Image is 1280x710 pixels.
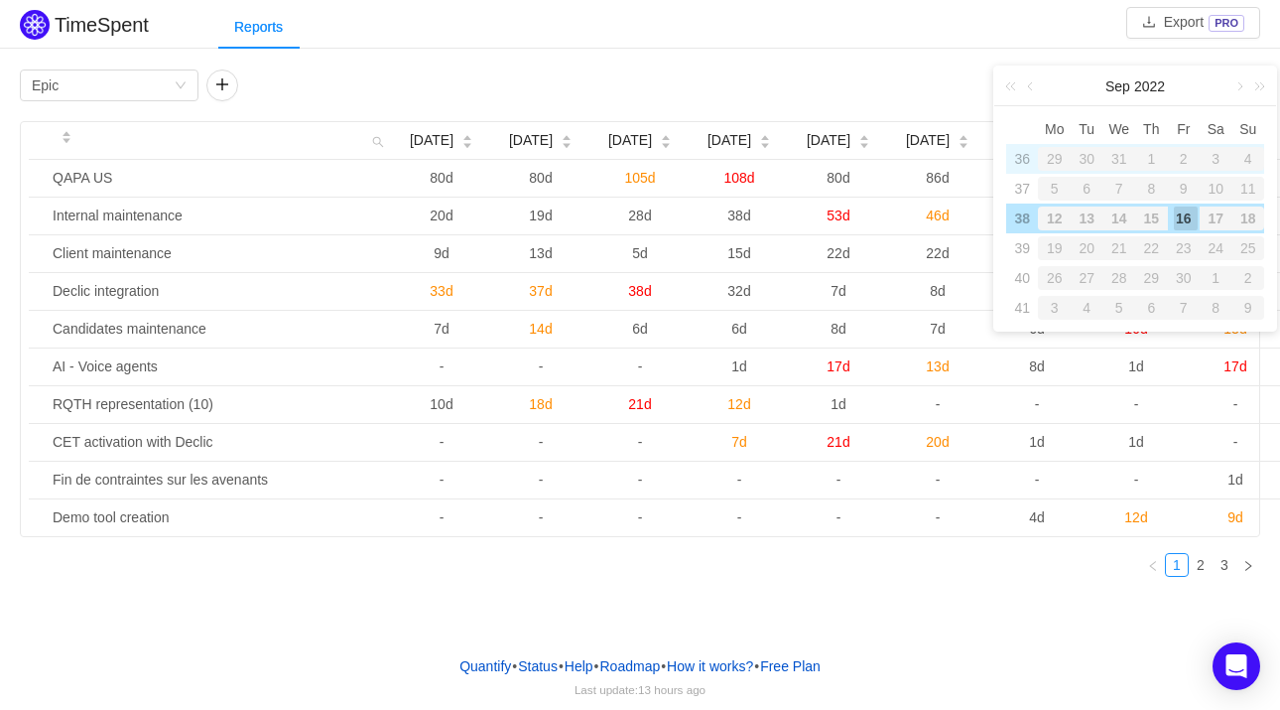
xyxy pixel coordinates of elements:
i: icon: caret-up [859,133,870,139]
td: September 4, 2022 [1231,144,1264,174]
div: Sort [958,132,969,146]
span: 32d [727,283,750,299]
li: 3 [1213,553,1236,577]
th: Sun [1231,114,1264,144]
div: 9 [1168,177,1200,201]
td: October 4, 2022 [1071,293,1102,323]
a: 2 [1190,554,1212,576]
div: 28 [1102,266,1135,290]
td: September 12, 2022 [1038,204,1071,233]
span: 80d [529,170,552,186]
div: 3 [1038,296,1071,320]
span: 46d [926,208,949,223]
span: 13 hours ago [638,683,705,696]
div: 24 [1200,236,1231,260]
div: 23 [1168,236,1200,260]
td: October 9, 2022 [1231,293,1264,323]
img: Quantify logo [20,10,50,40]
div: 17 [1200,207,1231,230]
a: Roadmap [599,651,662,681]
td: 38 [1006,204,1038,233]
td: Internal maintenance [45,198,392,235]
span: 53d [827,208,849,223]
td: September 18, 2022 [1231,204,1264,233]
td: Client maintenance [45,235,392,273]
div: Sort [461,132,473,146]
span: 7d [930,321,946,337]
i: icon: caret-down [462,140,473,146]
td: September 6, 2022 [1071,174,1102,204]
span: 1d [1227,472,1243,488]
a: Previous month (PageUp) [1023,67,1041,106]
div: 6 [1135,296,1167,320]
div: 26 [1038,266,1071,290]
td: 36 [1006,144,1038,174]
div: 25 [1231,236,1264,260]
span: - [440,509,445,525]
div: 2 [1231,266,1264,290]
a: Last year (Control + left) [1001,67,1027,106]
div: 8 [1200,296,1231,320]
span: 13d [926,358,949,374]
span: 108d [723,170,754,186]
td: September 22, 2022 [1135,233,1167,263]
td: RQTH representation (10) [45,386,392,424]
button: icon: plus [206,70,238,101]
span: Tu [1071,120,1102,138]
button: How it works? [666,651,754,681]
a: Next year (Control + right) [1243,67,1269,106]
span: 9d [1227,509,1243,525]
li: Previous Page [1141,553,1165,577]
i: icon: caret-down [760,140,771,146]
span: - [1134,396,1139,412]
td: October 7, 2022 [1168,293,1200,323]
td: QAPA US [45,160,392,198]
span: 38d [727,208,750,223]
span: • [512,658,517,674]
span: 8d [831,321,846,337]
td: 39 [1006,233,1038,263]
td: September 26, 2022 [1038,263,1071,293]
span: 12d [727,396,750,412]
div: 8 [1135,177,1167,201]
span: 5d [632,245,648,261]
span: 12d [1124,509,1147,525]
span: 33d [430,283,452,299]
span: 7d [731,434,747,450]
span: [DATE] [410,130,453,151]
span: - [638,509,643,525]
td: October 6, 2022 [1135,293,1167,323]
div: 1 [1135,147,1167,171]
span: 4d [1029,509,1045,525]
span: 8d [1029,358,1045,374]
span: 80d [827,170,849,186]
div: Open Intercom Messenger [1213,642,1260,690]
span: 21d [628,396,651,412]
span: 15d [727,245,750,261]
td: September 8, 2022 [1135,174,1167,204]
span: 37d [529,283,552,299]
td: October 3, 2022 [1038,293,1071,323]
div: 3 [1200,147,1231,171]
div: 21 [1102,236,1135,260]
td: September 25, 2022 [1231,233,1264,263]
td: August 31, 2022 [1102,144,1135,174]
i: icon: caret-down [62,136,72,142]
span: 21d [827,434,849,450]
span: - [1134,472,1139,488]
span: Su [1231,120,1264,138]
div: Sort [660,132,672,146]
td: 37 [1006,174,1038,204]
td: September 30, 2022 [1168,263,1200,293]
i: icon: caret-down [661,140,672,146]
td: September 16, 2022 [1168,204,1200,233]
div: 7 [1168,296,1200,320]
td: September 21, 2022 [1102,233,1135,263]
div: 31 [1102,147,1135,171]
i: icon: caret-up [62,128,72,134]
span: We [1102,120,1135,138]
div: 29 [1135,266,1167,290]
div: 7 [1102,177,1135,201]
i: icon: caret-up [760,133,771,139]
span: - [936,509,941,525]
